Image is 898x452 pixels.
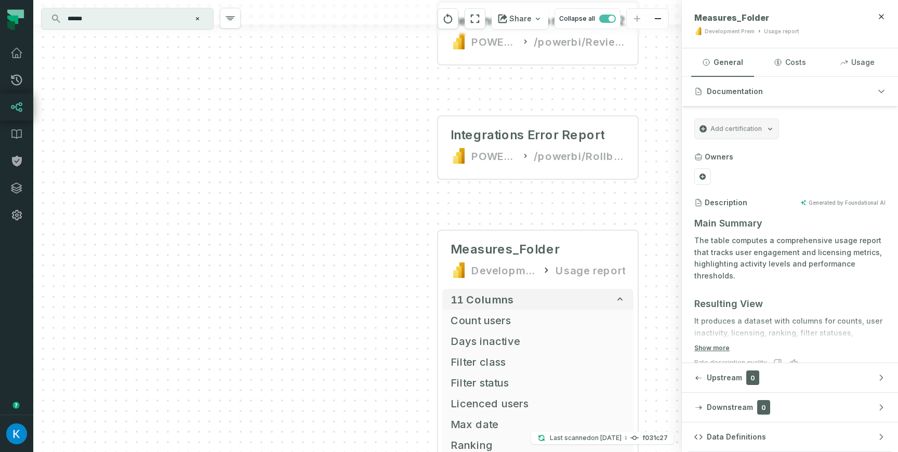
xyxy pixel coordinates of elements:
span: Days inactive [451,333,625,349]
div: Development Prem [705,28,755,35]
button: Usage [826,48,889,76]
span: Max date [451,416,625,432]
button: Collapse all [554,8,620,29]
div: Integrations Error Report [451,127,604,143]
span: 0 [746,370,759,385]
span: Licenced users [451,395,625,411]
button: Share [492,8,548,29]
button: Clear search query [192,14,203,24]
button: Generated by Foundational AI [800,200,886,206]
span: Filter class [451,354,625,369]
p: The table computes a comprehensive usage report that tracks user engagement and licensing metrics... [694,235,886,282]
h4: f031c27 [643,435,668,441]
div: /powerbi/Rollback Workspace [534,148,625,164]
div: Development Prem [471,262,537,278]
span: Documentation [707,86,763,97]
button: Count users [442,310,633,330]
button: Filter status [442,372,633,393]
relative-time: Jan 1, 2025, 6:56 PM GMT+2 [591,434,622,442]
button: Costs [758,48,821,76]
span: Add certification [710,125,762,133]
button: Show more [694,344,730,352]
span: Count users [451,312,625,328]
span: 11 columns [451,293,514,305]
p: It produces a dataset with columns for counts, user inactivity, licensing, ranking, filter status... [694,315,886,363]
div: Usage report [556,262,625,278]
button: Documentation [682,77,898,106]
span: Upstream [707,373,742,383]
button: zoom out [648,9,668,29]
h3: Resulting View [694,297,886,311]
button: Add certification [694,118,779,139]
button: Max date [442,414,633,434]
button: Days inactive [442,330,633,351]
span: 0 [757,400,770,415]
div: POWER BI [471,33,517,50]
span: Measures_Folder [451,241,560,258]
button: General [691,48,754,76]
div: /powerbi/Review before production [534,33,625,50]
div: POWER BI [471,148,517,164]
h3: Description [705,197,747,208]
div: Rate description quality [694,358,767,367]
button: Last scanned[DATE] 6:56:27 PMf031c27 [531,432,674,444]
h3: Main Summary [694,216,886,231]
span: Filter status [451,375,625,390]
span: Data Definitions [707,432,766,442]
div: Usage report [764,28,799,35]
button: Licenced users [442,393,633,414]
div: Tooltip anchor [11,401,21,410]
button: Upstream0 [682,363,898,392]
h3: Owners [705,152,733,162]
button: Data Definitions [682,422,898,451]
span: Measures_Folder [694,12,769,23]
button: Downstream0 [682,393,898,422]
img: avatar of Kosta Shougaev [6,423,27,444]
span: Downstream [707,402,753,413]
button: Filter class [442,351,633,372]
p: Last scanned [550,433,622,443]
